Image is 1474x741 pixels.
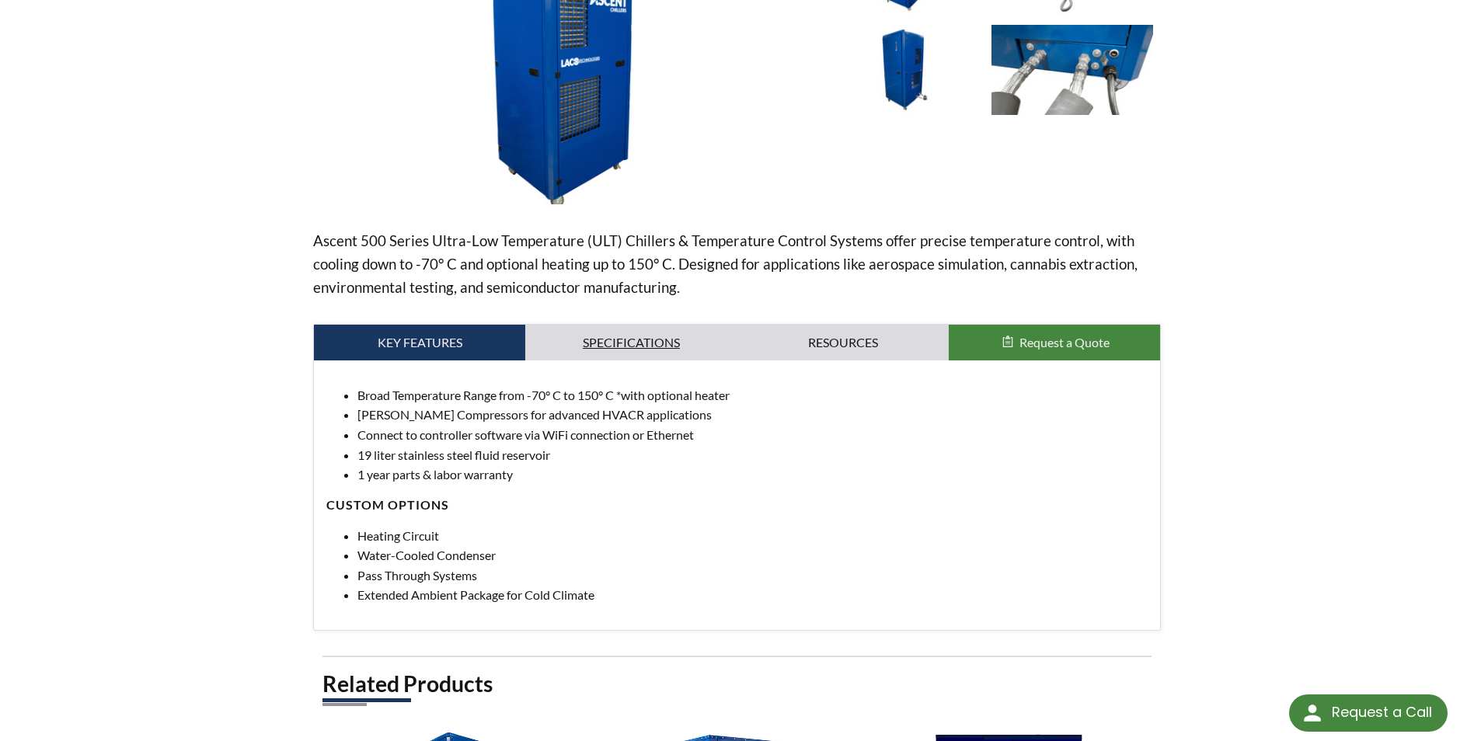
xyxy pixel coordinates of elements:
div: Request a Call [1332,694,1432,730]
li: 19 liter stainless steel fluid reservoir [357,445,1147,465]
img: round button [1300,701,1325,725]
img: Ascent Chiller 500 Series Image 4 [822,25,984,116]
div: Request a Call [1289,694,1448,732]
li: 1 year parts & labor warranty [357,464,1147,485]
button: Request a Quote [949,325,1160,360]
img: Ascent Chiller 500 Series Image 5 [991,25,1153,116]
li: Pass Through Systems [357,565,1147,586]
li: Broad Temperature Range from -70° C to 150° C *with optional heater [357,385,1147,405]
p: Ascent 500 Series Ultra-Low Temperature (ULT) Chillers & Temperature Control Systems offer precis... [313,229,1160,299]
li: [PERSON_NAME] Compressors for advanced HVACR applications [357,405,1147,425]
li: Extended Ambient Package for Cold Climate [357,585,1147,605]
li: Heating Circuit [357,526,1147,546]
a: Resources [737,325,949,360]
span: Request a Quote [1019,335,1110,350]
a: Specifications [525,325,737,360]
li: Water-Cooled Condenser [357,545,1147,565]
h2: Related Products [322,670,1151,698]
a: Key Features [314,325,525,360]
h4: Custom Options [326,497,1147,513]
li: Connect to controller software via WiFi connection or Ethernet [357,425,1147,445]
